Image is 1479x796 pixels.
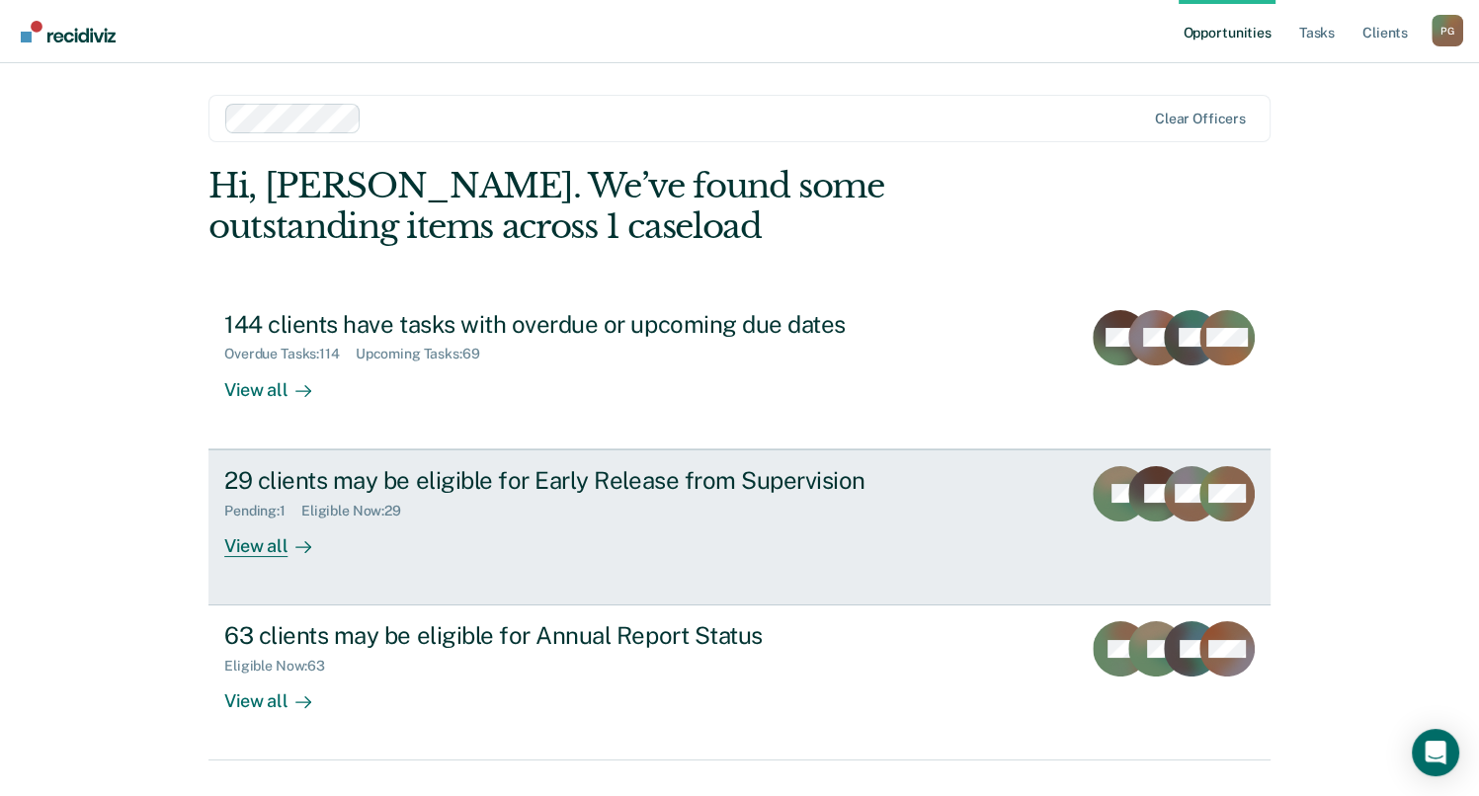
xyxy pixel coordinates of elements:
[224,503,301,519] div: Pending : 1
[301,503,417,519] div: Eligible Now : 29
[1155,111,1246,127] div: Clear officers
[224,621,918,650] div: 63 clients may be eligible for Annual Report Status
[1412,729,1459,776] div: Open Intercom Messenger
[224,310,918,339] div: 144 clients have tasks with overdue or upcoming due dates
[21,21,116,42] img: Recidiviz
[224,658,341,675] div: Eligible Now : 63
[224,362,335,401] div: View all
[208,605,1271,760] a: 63 clients may be eligible for Annual Report StatusEligible Now:63View all
[1432,15,1463,46] button: Profile dropdown button
[356,346,496,362] div: Upcoming Tasks : 69
[208,449,1271,605] a: 29 clients may be eligible for Early Release from SupervisionPending:1Eligible Now:29View all
[208,166,1058,247] div: Hi, [PERSON_NAME]. We’ve found some outstanding items across 1 caseload
[224,466,918,495] div: 29 clients may be eligible for Early Release from Supervision
[224,346,356,362] div: Overdue Tasks : 114
[1432,15,1463,46] div: P G
[208,294,1271,449] a: 144 clients have tasks with overdue or upcoming due datesOverdue Tasks:114Upcoming Tasks:69View all
[224,518,335,557] div: View all
[224,675,335,713] div: View all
